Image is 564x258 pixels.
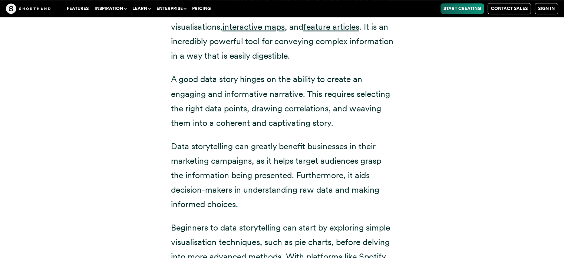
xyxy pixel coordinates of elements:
[441,3,484,14] a: Start Creating
[64,3,92,14] a: Features
[171,72,393,130] p: A good data story hinges on the ability to create an engaging and informative narrative. This req...
[154,3,189,14] button: Enterprise
[488,3,531,14] a: Contact Sales
[92,3,129,14] button: Inspiration
[129,3,154,14] button: Learn
[6,3,50,14] img: The Craft
[189,3,214,14] a: Pricing
[222,22,285,32] a: interactive maps
[171,139,393,212] p: Data storytelling can greatly benefit businesses in their marketing campaigns, as it helps target...
[303,22,359,32] a: feature articles
[535,3,558,14] a: Sign in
